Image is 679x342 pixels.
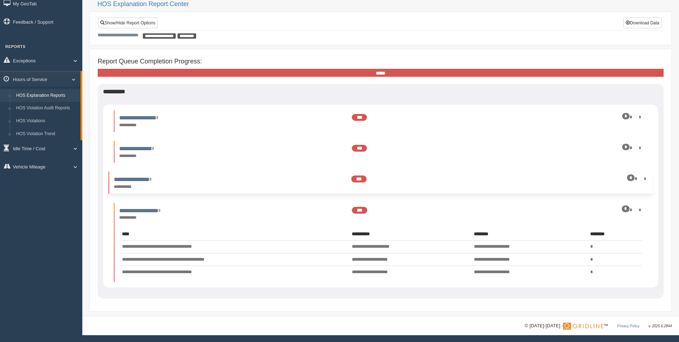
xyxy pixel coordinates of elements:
[108,172,653,194] li: Expand
[98,18,157,28] a: Show/Hide Report Options
[13,128,81,141] a: HOS Violation Trend
[13,102,81,115] a: HOS Violation Audit Reports
[98,58,664,65] h4: Report Queue Completion Progress:
[624,18,661,28] button: Download Data
[97,1,672,8] h2: HOS Explanation Report Center
[525,322,672,330] div: © [DATE]-[DATE] - ™
[617,324,639,328] a: Privacy Policy
[649,324,672,328] span: v. 2025.6.2844
[114,141,648,163] li: Expand
[114,110,648,132] li: Expand
[13,89,81,102] a: HOS Explanation Reports
[114,203,648,282] li: Expand
[563,323,603,330] img: Gridline
[13,115,81,128] a: HOS Violations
